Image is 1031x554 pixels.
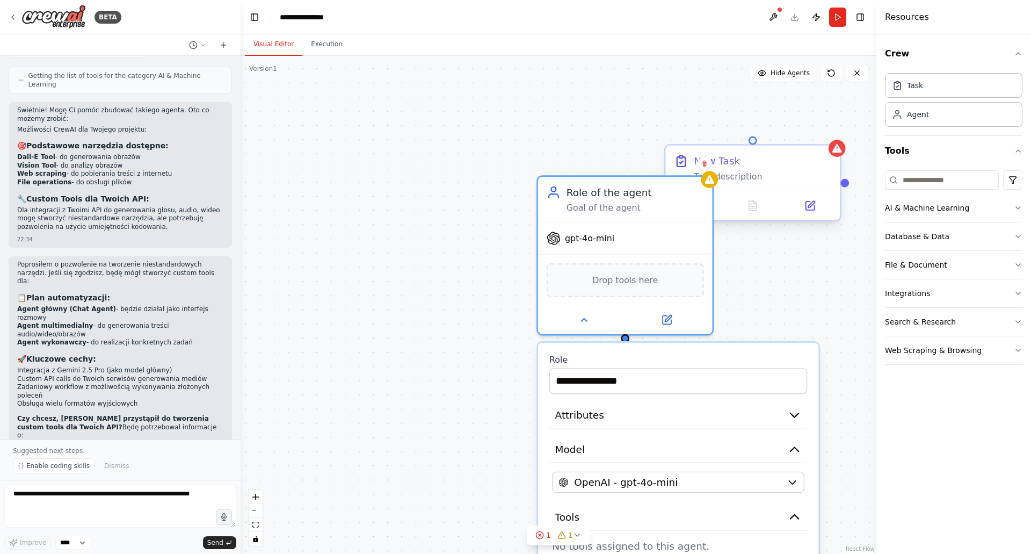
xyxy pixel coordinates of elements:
[26,293,110,302] strong: Plan automatyzacji:
[694,171,831,182] div: Task description
[568,530,573,541] span: 1
[249,490,263,546] div: React Flow controls
[17,322,223,339] li: - do generowania treści audio/wideo/obrazów
[885,260,947,270] div: File & Document
[549,354,807,365] label: Role
[17,106,223,123] p: Świetnie! Mogę Ci pomóc zbudować takiego agenta. Oto co możemy zrobić:
[885,336,1022,364] button: Web Scraping & Browsing
[527,526,590,545] button: 11
[247,10,262,25] button: Hide left sidebar
[249,532,263,546] button: toggle interactivity
[567,185,704,199] div: Role of the agent
[104,462,129,470] span: Dismiss
[26,462,90,470] span: Enable coding skills
[627,312,707,329] button: Open in side panel
[17,375,223,384] li: Custom API calls do Twoich serwisów generowania mediów
[885,308,1022,336] button: Search & Research
[552,472,804,493] button: OpenAI - gpt-4o-mini
[207,538,223,547] span: Send
[20,538,46,547] span: Improve
[853,10,868,25] button: Hide right sidebar
[885,279,1022,307] button: Integrations
[885,251,1022,279] button: File & Document
[885,203,969,213] div: AI & Machine Learning
[885,316,956,327] div: Search & Research
[565,233,614,244] span: gpt-4o-mini
[17,354,223,364] h3: 🚀
[549,402,807,428] button: Attributes
[549,437,807,463] button: Model
[885,136,1022,166] button: Tools
[885,345,982,356] div: Web Scraping & Browsing
[216,509,232,525] button: Click to speak your automation idea
[17,305,223,322] li: - będzie działał jako interfejs rozmowy
[26,355,96,363] strong: Kluczowe cechy:
[17,339,223,347] li: - do realizacji konkretnych zadań
[28,71,223,89] span: Getting the list of tools for the category AI & Machine Learning
[885,231,949,242] div: Database & Data
[592,273,658,287] span: Drop tools here
[17,383,223,400] li: Zadaniowy workflow z możliwością wykonywania złożonych poleceń
[17,366,223,375] li: Integracja z Gemini 2.5 Pro (jako model główny)
[17,162,56,169] strong: Vision Tool
[907,80,923,91] div: Task
[885,194,1022,222] button: AI & Machine Learning
[215,39,232,52] button: Start a new chat
[664,147,841,224] div: New TaskTask description
[885,288,930,299] div: Integrations
[751,64,816,82] button: Hide Agents
[185,39,210,52] button: Switch to previous chat
[203,536,236,549] button: Send
[249,518,263,532] button: fit view
[17,339,86,346] strong: Agent wykonawczy
[694,154,740,168] div: New Task
[249,64,277,73] div: Version 1
[536,175,714,335] div: Role of the agentGoal of the agentgpt-4o-miniDrop tools hereRoleAttributesModelOpenAI - gpt-4o-mi...
[4,536,51,550] button: Improve
[249,490,263,504] button: zoom in
[17,178,72,186] strong: File operations
[26,195,149,203] strong: Custom Tools dla Twoich API:
[698,156,711,170] button: Delete node
[549,504,807,530] button: Tools
[885,166,1022,373] div: Tools
[885,39,1022,69] button: Crew
[13,447,228,455] p: Suggested next steps:
[245,33,302,56] button: Visual Editor
[17,206,223,232] p: Dla integracji z Twoimi API do generowania głosu, audio, wideo mogę stworzyć niestandardowe narzę...
[786,197,834,214] button: Open in side panel
[17,140,223,151] h3: 🎯
[302,33,351,56] button: Execution
[17,400,223,408] li: Obsługa wielu formatów wyjściowych
[17,162,223,170] li: - do analizy obrazów
[17,193,223,204] h3: 🔧
[885,69,1022,135] div: Crew
[555,443,585,457] span: Model
[17,261,223,286] p: Poprosiłem o pozwolenie na tworzenie niestandardowych narzędzi. Jeśli się zgodzisz, będę mógł stw...
[885,11,929,24] h4: Resources
[26,141,169,150] strong: Podstawowe narzędzia dostępne:
[280,12,333,23] nav: breadcrumb
[99,458,134,473] button: Dismiss
[555,510,580,524] span: Tools
[552,539,804,553] p: No tools assigned to this agent.
[17,170,67,177] strong: Web scraping
[907,109,929,120] div: Agent
[574,475,678,489] span: OpenAI - gpt-4o-mini
[95,11,121,24] div: BETA
[17,415,223,440] p: Będę potrzebował informacje o:
[567,202,704,213] div: Goal of the agent
[17,153,55,161] strong: Dall-E Tool
[555,408,604,422] span: Attributes
[885,222,1022,250] button: Database & Data
[249,504,263,518] button: zoom out
[21,5,86,29] img: Logo
[17,415,209,431] strong: Czy chcesz, [PERSON_NAME] przystąpił do tworzenia custom tools dla Twoich API?
[846,546,875,552] a: React Flow attribution
[546,530,551,541] span: 1
[17,322,93,329] strong: Agent multimedialny
[17,305,116,313] strong: Agent główny (Chat Agent)
[17,292,223,303] h3: 📋
[17,235,223,243] div: 22:34
[17,153,223,162] li: - do generowania obrazów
